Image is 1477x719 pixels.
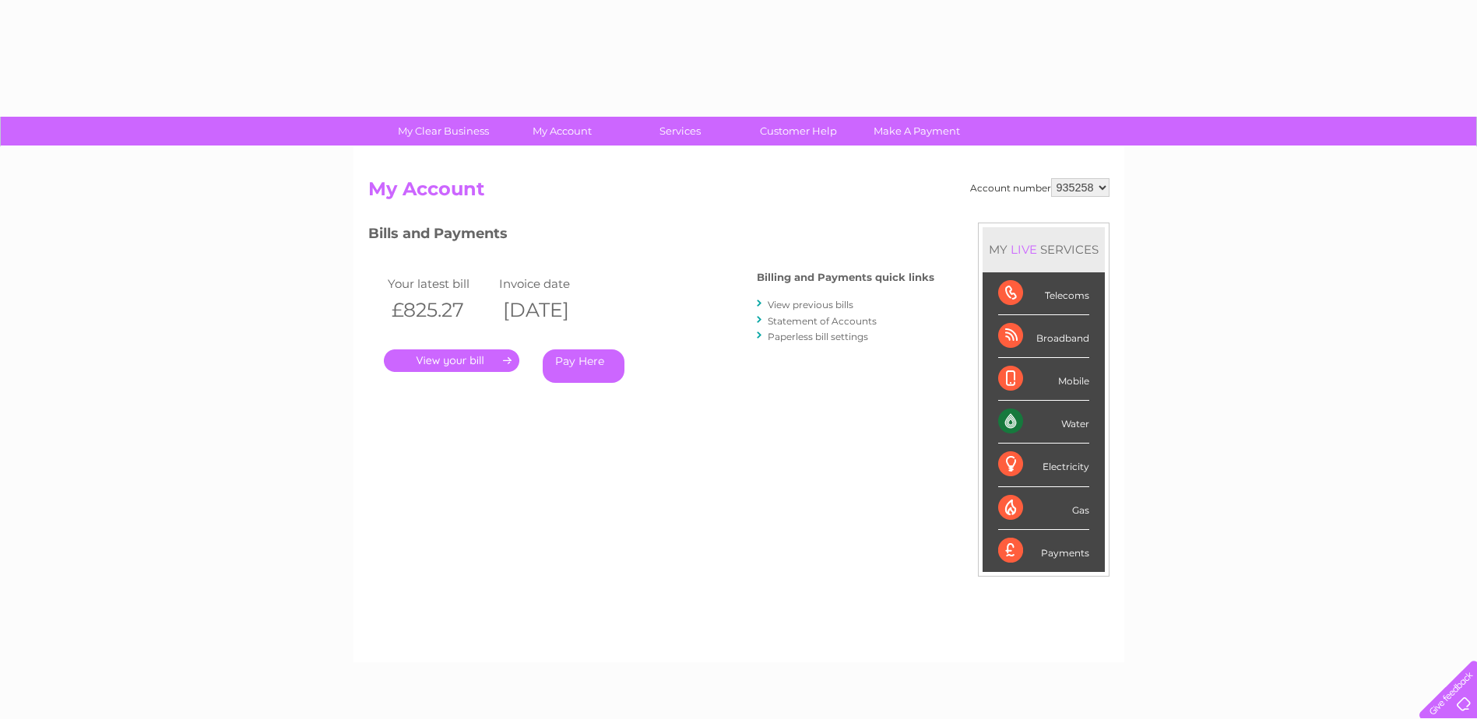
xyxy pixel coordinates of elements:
[998,530,1089,572] div: Payments
[768,315,877,327] a: Statement of Accounts
[998,401,1089,444] div: Water
[998,315,1089,358] div: Broadband
[768,299,853,310] a: View previous bills
[368,223,934,250] h3: Bills and Payments
[768,331,868,342] a: Paperless bill settings
[757,272,934,283] h4: Billing and Payments quick links
[970,178,1110,197] div: Account number
[384,349,519,372] a: .
[368,178,1110,208] h2: My Account
[1008,242,1040,257] div: LIVE
[734,117,863,146] a: Customer Help
[998,272,1089,315] div: Telecoms
[495,273,607,294] td: Invoice date
[998,444,1089,486] div: Electricity
[379,117,508,146] a: My Clear Business
[983,227,1105,272] div: MY SERVICES
[998,487,1089,530] div: Gas
[998,358,1089,401] div: Mobile
[543,349,624,383] a: Pay Here
[384,294,496,326] th: £825.27
[498,117,626,146] a: My Account
[853,117,981,146] a: Make A Payment
[384,273,496,294] td: Your latest bill
[495,294,607,326] th: [DATE]
[616,117,744,146] a: Services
